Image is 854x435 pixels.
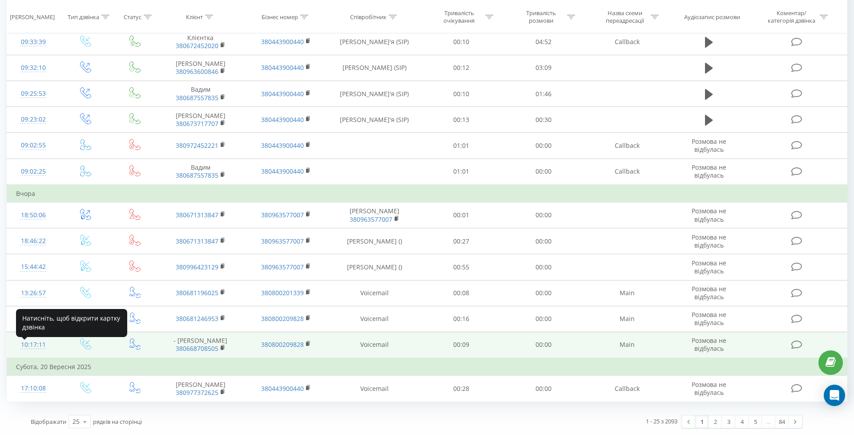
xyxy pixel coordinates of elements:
a: 380443900440 [261,141,304,150]
a: 5 [749,415,762,428]
div: 09:23:02 [16,111,51,128]
td: 00:00 [502,254,584,280]
a: 4 [735,415,749,428]
div: 25 [73,417,80,426]
div: 18:46:22 [16,232,51,250]
a: 380800209828 [261,340,304,349]
div: Статус [124,13,141,20]
td: [PERSON_NAME] [328,202,420,228]
a: 380672452020 [176,41,218,50]
td: 00:28 [420,376,502,402]
span: Розмова не відбулась [692,310,726,327]
div: 10:17:11 [16,336,51,354]
td: Main [584,306,670,332]
div: 09:02:55 [16,137,51,154]
a: 1 [695,415,709,428]
a: 380681246953 [176,314,218,323]
div: Співробітник [350,13,387,20]
a: 2 [709,415,722,428]
div: Тривалість розмови [517,9,565,24]
span: Відображати [31,418,66,426]
a: 380673717707 [176,119,218,128]
td: Voicemail [328,306,420,332]
a: 380443900440 [261,89,304,98]
div: 15:44:42 [16,258,51,276]
td: [PERSON_NAME] [158,55,243,81]
td: 00:30 [502,107,584,133]
div: Назва схеми переадресації [601,9,649,24]
div: 1 - 25 з 2093 [646,417,677,426]
td: 00:01 [420,202,502,228]
td: [PERSON_NAME] (SIP) [328,55,420,81]
td: 00:00 [502,332,584,358]
td: [PERSON_NAME] () [328,254,420,280]
td: 00:00 [502,133,584,159]
div: 09:32:10 [16,59,51,77]
td: Вчора [7,185,847,203]
td: 00:16 [420,306,502,332]
a: 380963577007 [261,237,304,245]
td: 00:10 [420,29,502,55]
div: Аудіозапис розмови [684,13,740,20]
td: 00:27 [420,228,502,254]
td: Voicemail [328,332,420,358]
td: 00:00 [502,228,584,254]
td: 00:00 [502,280,584,306]
span: Розмова не відбулась [692,285,726,301]
td: 00:09 [420,332,502,358]
td: 01:46 [502,81,584,107]
div: 18:50:06 [16,207,51,224]
td: Вадим [158,159,243,185]
td: Main [584,332,670,358]
td: [PERSON_NAME]'я (SIP) [328,107,420,133]
td: - [PERSON_NAME] [158,332,243,358]
div: Натисніть, щоб відкрити картку дзвінка [16,309,127,337]
span: Розмова не відбулась [692,163,726,179]
a: 380443900440 [261,115,304,124]
td: Субота, 20 Вересня 2025 [7,358,847,376]
td: 00:00 [502,376,584,402]
a: 380996423129 [176,263,218,271]
a: 84 [775,415,789,428]
a: 380963600846 [176,67,218,76]
td: Callback [584,159,670,185]
a: 380681196025 [176,289,218,297]
div: 09:33:39 [16,33,51,51]
a: 380963577007 [261,263,304,271]
a: 380671313847 [176,237,218,245]
td: 00:55 [420,254,502,280]
span: Розмова не відбулась [692,233,726,249]
a: 380972452221 [176,141,218,150]
a: 380963577007 [350,215,392,224]
td: Voicemail [328,280,420,306]
a: 380687557835 [176,171,218,179]
td: Voicemail [328,376,420,402]
span: рядків на сторінці [93,418,142,426]
div: Бізнес номер [262,13,298,20]
div: 13:26:57 [16,285,51,302]
td: [PERSON_NAME]'я (SIP) [328,81,420,107]
span: Розмова не відбулась [692,259,726,275]
a: 380668708505 [176,344,218,353]
td: 03:09 [502,55,584,81]
td: 00:00 [502,306,584,332]
td: [PERSON_NAME] [158,107,243,133]
div: Open Intercom Messenger [824,385,845,406]
a: 380443900440 [261,384,304,393]
td: Callback [584,133,670,159]
td: Клієнтка [158,29,243,55]
span: Розмова не відбулась [692,380,726,397]
a: 380443900440 [261,63,304,72]
td: [PERSON_NAME]'я (SIP) [328,29,420,55]
a: 380443900440 [261,37,304,46]
div: 09:02:25 [16,163,51,180]
a: 380443900440 [261,167,304,175]
span: Розмова не відбулась [692,137,726,154]
a: 380963577007 [261,211,304,219]
div: 17:10:08 [16,380,51,397]
span: Розмова не відбулась [692,336,726,353]
td: [PERSON_NAME] [158,376,243,402]
td: 00:08 [420,280,502,306]
a: 380687557835 [176,94,218,102]
div: 09:25:53 [16,85,51,102]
